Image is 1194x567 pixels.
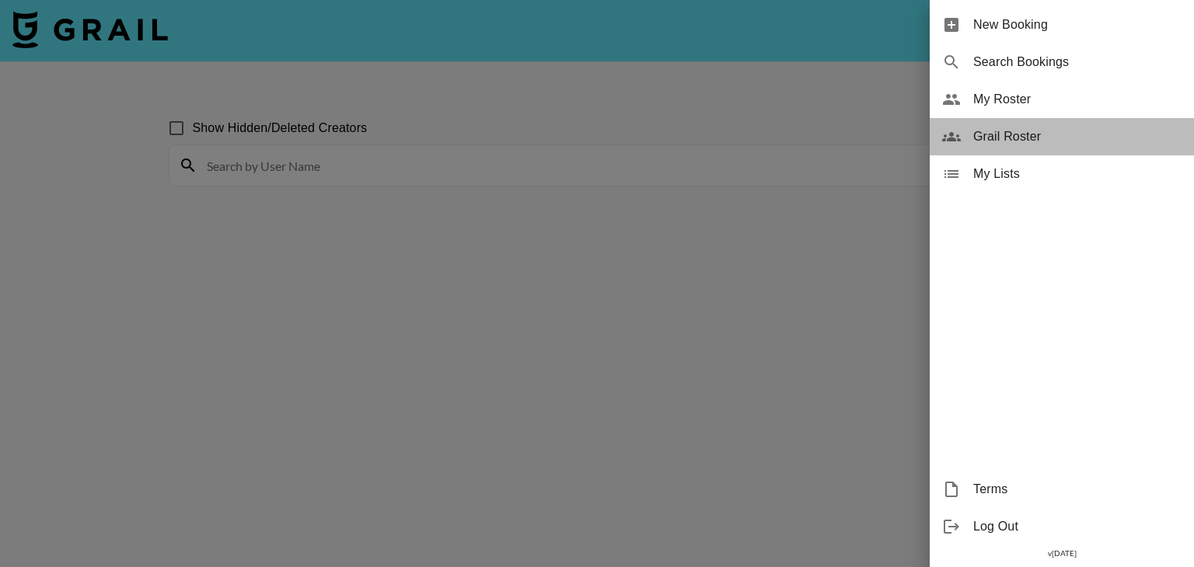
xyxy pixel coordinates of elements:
div: Search Bookings [930,43,1194,81]
span: Search Bookings [973,53,1182,71]
div: My Lists [930,155,1194,193]
span: My Roster [973,90,1182,109]
span: Log Out [973,517,1182,536]
div: Log Out [930,508,1194,545]
span: My Lists [973,165,1182,183]
span: New Booking [973,16,1182,34]
div: Grail Roster [930,118,1194,155]
span: Terms [973,480,1182,499]
div: New Booking [930,6,1194,43]
div: Terms [930,471,1194,508]
div: v [DATE] [930,545,1194,562]
div: My Roster [930,81,1194,118]
span: Grail Roster [973,127,1182,146]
